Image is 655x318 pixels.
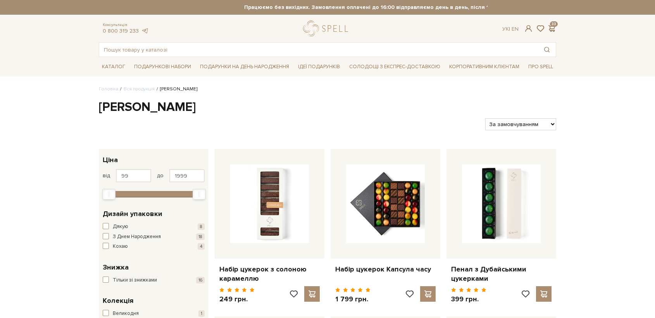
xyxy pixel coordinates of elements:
span: Ідеї подарунків [295,61,343,73]
span: Ціна [103,155,118,165]
span: 1 [198,310,205,317]
span: 16 [196,277,205,283]
span: Великодня [113,310,139,318]
span: Колекція [103,296,133,306]
span: Тільки зі знижками [113,277,157,284]
a: Набір цукерок з солоною карамеллю [219,265,320,283]
button: Тільки зі знижками 16 [103,277,205,284]
button: Великодня 1 [103,310,205,318]
span: від [103,172,110,179]
p: 1 799 грн. [335,295,371,304]
a: Вся продукція [124,86,155,92]
a: telegram [141,28,148,34]
span: 4 [198,243,205,250]
input: Ціна [169,169,205,182]
strong: Працюємо без вихідних. Замовлення оплачені до 16:00 відправляємо день в день, після 16:00 - насту... [167,4,625,11]
button: З Днем Народження 18 [103,233,205,241]
a: Корпоративним клієнтам [446,60,522,73]
span: З Днем Народження [113,233,161,241]
p: 249 грн. [219,295,255,304]
span: Дизайн упаковки [103,209,162,219]
a: logo [303,21,352,36]
h1: [PERSON_NAME] [99,99,556,116]
input: Пошук товару у каталозі [99,43,538,57]
li: [PERSON_NAME] [155,86,197,93]
span: Дякую [113,223,128,231]
a: 0 800 319 233 [103,28,139,34]
p: 399 грн. [451,295,486,304]
a: Солодощі з експрес-доставкою [346,60,443,73]
div: Ук [502,26,519,33]
input: Ціна [116,169,151,182]
span: Каталог [99,61,128,73]
span: Кохаю [113,243,128,251]
a: En [512,26,519,32]
span: Про Spell [525,61,556,73]
button: Пошук товару у каталозі [538,43,556,57]
a: Пенал з Дубайськими цукерками [451,265,552,283]
button: Дякую 8 [103,223,205,231]
span: до [157,172,164,179]
span: Знижка [103,262,129,273]
span: 8 [198,223,205,230]
span: 18 [196,233,205,240]
div: Max [193,189,206,200]
span: | [509,26,510,32]
button: Кохаю 4 [103,243,205,251]
span: Консультація: [103,22,148,28]
a: Головна [99,86,118,92]
a: Набір цукерок Капсула часу [335,265,436,274]
span: Подарунки на День народження [197,61,292,73]
div: Min [102,189,115,200]
span: Подарункові набори [131,61,194,73]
